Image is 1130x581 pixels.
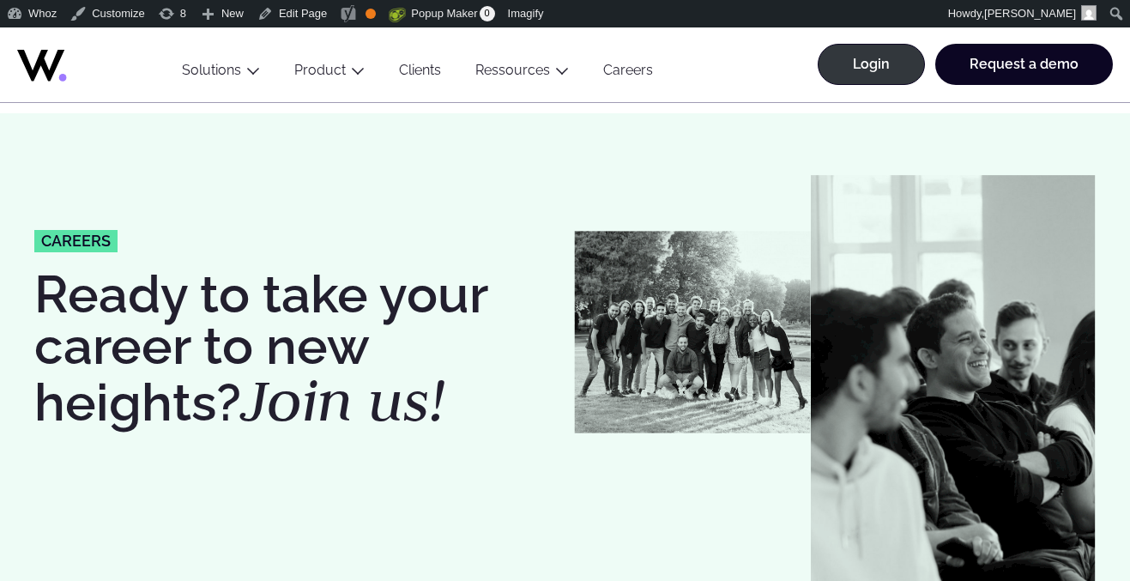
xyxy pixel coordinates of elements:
button: Solutions [165,62,277,85]
div: OK [366,9,376,19]
h1: Ready to take your career to new heights? [34,269,557,430]
span: 0 [480,6,495,21]
img: Whozzies-Team-Revenue [574,231,811,433]
span: careers [41,233,111,249]
a: Login [818,44,925,85]
a: Careers [586,62,670,85]
em: Join us! [241,362,445,438]
span: [PERSON_NAME] [984,7,1076,20]
button: Product [277,62,382,85]
a: Request a demo [935,44,1113,85]
button: Ressources [458,62,586,85]
a: Clients [382,62,458,85]
a: Ressources [475,62,550,78]
div: Main [165,17,1113,102]
a: Product [294,62,346,78]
